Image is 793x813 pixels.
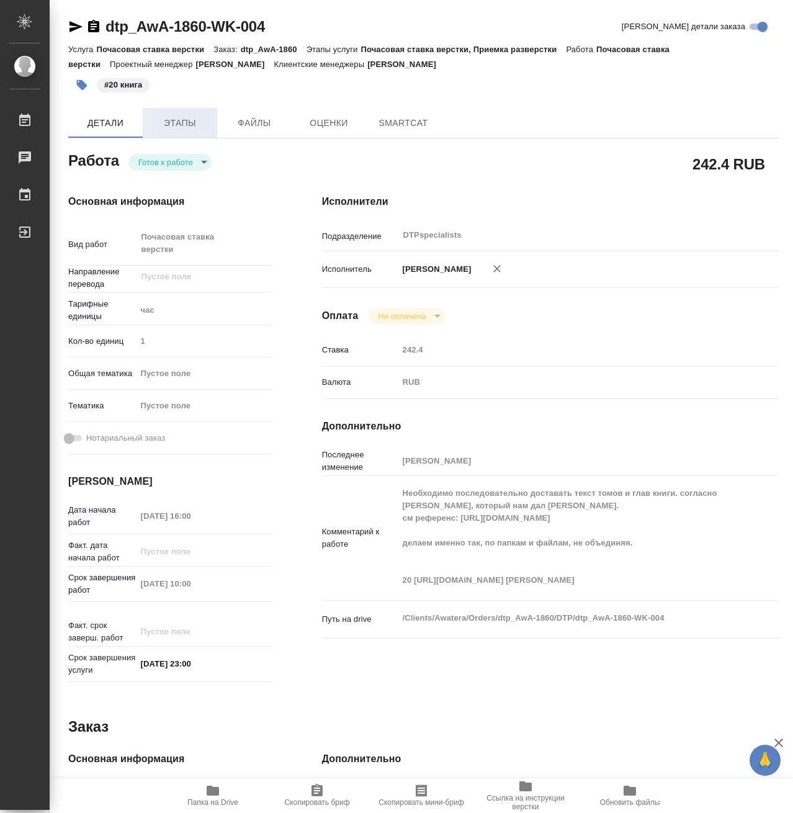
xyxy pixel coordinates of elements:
[140,269,243,284] input: Пустое поле
[299,115,359,131] span: Оценки
[68,298,137,323] p: Тарифные единицы
[367,60,446,69] p: [PERSON_NAME]
[225,115,284,131] span: Файлы
[322,344,398,356] p: Ставка
[284,798,349,807] span: Скопировать бриф
[68,539,137,564] p: Факт. дата начала работ
[274,60,367,69] p: Клиентские менеджеры
[398,608,741,629] textarea: /Clients/Awatera/Orders/dtp_AwA-1860/DTP/dtp_AwA-1860-WK-004
[473,778,578,813] button: Ссылка на инструкции верстки
[374,115,433,131] span: SmartCat
[68,266,137,290] p: Направление перевода
[322,449,398,474] p: Последнее изменение
[68,572,137,596] p: Срок завершения работ
[96,79,151,89] span: 20 книга
[755,747,776,773] span: 🙏
[322,752,779,766] h4: Дополнительно
[68,45,670,69] p: Почасовая ставка верстки
[141,367,258,380] div: Пустое поле
[398,341,741,359] input: Пустое поле
[86,432,165,444] span: Нотариальный заказ
[398,263,472,276] p: [PERSON_NAME]
[68,717,109,737] h2: Заказ
[622,20,745,33] span: [PERSON_NAME] детали заказа
[137,655,245,673] input: ✎ Введи что-нибудь
[68,400,137,412] p: Тематика
[322,376,398,389] p: Валюта
[322,308,359,323] h4: Оплата
[137,300,272,321] div: час
[322,230,398,243] p: Подразделение
[150,115,210,131] span: Этапы
[692,153,765,174] h2: 242.4 RUB
[68,504,137,529] p: Дата начала работ
[104,79,142,91] p: #20 книга
[76,115,135,131] span: Детали
[68,45,96,54] p: Услуга
[110,60,195,69] p: Проектный менеджер
[68,752,272,766] h4: Основная информация
[196,60,274,69] p: [PERSON_NAME]
[68,652,137,676] p: Срок завершения услуги
[68,194,272,209] h4: Основная информация
[398,452,741,470] input: Пустое поле
[750,745,781,776] button: 🙏
[322,419,779,434] h4: Дополнительно
[68,19,83,34] button: Скопировать ссылку для ЯМессенджера
[398,372,741,393] div: RUB
[187,798,238,807] span: Папка на Drive
[137,507,245,525] input: Пустое поле
[137,575,245,593] input: Пустое поле
[213,45,240,54] p: Заказ:
[68,335,137,348] p: Кол-во единиц
[483,255,511,282] button: Удалить исполнителя
[600,798,660,807] span: Обновить файлы
[265,778,369,813] button: Скопировать бриф
[161,778,265,813] button: Папка на Drive
[68,474,272,489] h4: [PERSON_NAME]
[141,400,258,412] div: Пустое поле
[105,18,265,35] a: dtp_AwA-1860-WK-004
[135,157,197,168] button: Готов к работе
[379,798,464,807] span: Скопировать мини-бриф
[68,238,137,251] p: Вид работ
[137,395,272,416] div: Пустое поле
[481,794,570,811] span: Ссылка на инструкции верстки
[322,194,779,209] h4: Исполнители
[137,332,272,350] input: Пустое поле
[369,778,473,813] button: Скопировать мини-бриф
[68,71,96,99] button: Добавить тэг
[368,308,444,325] div: Готов к работе
[68,148,119,171] h2: Работа
[361,45,566,54] p: Почасовая ставка верстки, Приемка разверстки
[322,526,398,550] p: Комментарий к работе
[566,45,596,54] p: Работа
[137,622,245,640] input: Пустое поле
[374,311,429,321] button: Не оплачена
[322,613,398,626] p: Путь на drive
[128,154,212,171] div: Готов к работе
[307,45,361,54] p: Этапы услуги
[137,363,272,384] div: Пустое поле
[398,483,741,591] textarea: Необходимо последовательно доставать текст томов и глав книги. согласно [PERSON_NAME], который на...
[68,619,137,644] p: Факт. срок заверш. работ
[578,778,682,813] button: Обновить файлы
[68,367,137,380] p: Общая тематика
[86,19,101,34] button: Скопировать ссылку
[322,263,398,276] p: Исполнитель
[241,45,307,54] p: dtp_AwA-1860
[96,45,213,54] p: Почасовая ставка верстки
[137,542,245,560] input: Пустое поле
